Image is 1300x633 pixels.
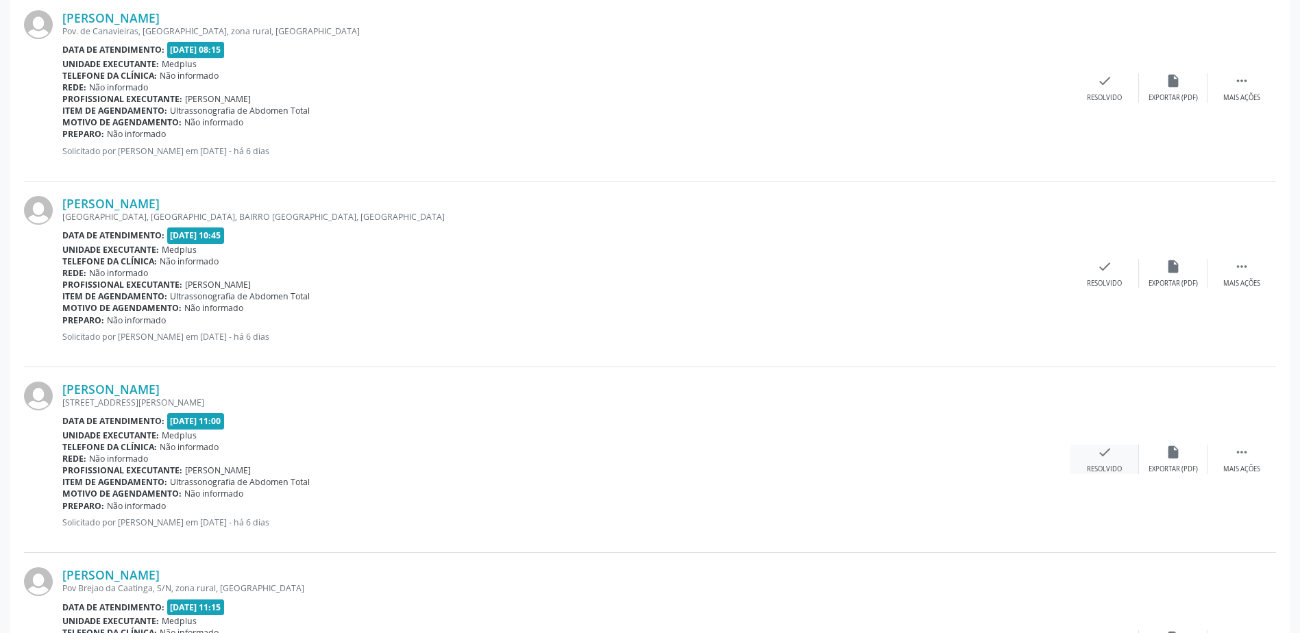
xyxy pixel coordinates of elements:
[62,105,167,116] b: Item de agendamento:
[162,244,197,256] span: Medplus
[160,441,219,453] span: Não informado
[185,93,251,105] span: [PERSON_NAME]
[1223,93,1260,103] div: Mais ações
[62,615,159,627] b: Unidade executante:
[62,279,182,290] b: Profissional executante:
[162,615,197,627] span: Medplus
[24,382,53,410] img: img
[107,500,166,512] span: Não informado
[1234,445,1249,460] i: 
[1149,279,1198,288] div: Exportar (PDF)
[24,567,53,596] img: img
[184,302,243,314] span: Não informado
[62,314,104,326] b: Preparo:
[62,244,159,256] b: Unidade executante:
[184,488,243,499] span: Não informado
[62,331,1070,343] p: Solicitado por [PERSON_NAME] em [DATE] - há 6 dias
[167,599,225,615] span: [DATE] 11:15
[62,196,160,211] a: [PERSON_NAME]
[62,93,182,105] b: Profissional executante:
[89,453,148,464] span: Não informado
[62,229,164,241] b: Data de atendimento:
[1097,259,1112,274] i: check
[24,196,53,225] img: img
[1166,259,1181,274] i: insert_drive_file
[62,25,1070,37] div: Pov. de Canavieiras, [GEOGRAPHIC_DATA], zona rural, [GEOGRAPHIC_DATA]
[1149,93,1198,103] div: Exportar (PDF)
[62,382,160,397] a: [PERSON_NAME]
[62,10,160,25] a: [PERSON_NAME]
[62,517,1070,528] p: Solicitado por [PERSON_NAME] em [DATE] - há 6 dias
[107,314,166,326] span: Não informado
[170,105,310,116] span: Ultrassonografia de Abdomen Total
[62,70,157,82] b: Telefone da clínica:
[62,582,1070,594] div: Pov Brejao da Caatinga, S/N, zona rural, [GEOGRAPHIC_DATA]
[62,211,1070,223] div: [GEOGRAPHIC_DATA], [GEOGRAPHIC_DATA], BAIRRO [GEOGRAPHIC_DATA], [GEOGRAPHIC_DATA]
[62,267,86,279] b: Rede:
[62,500,104,512] b: Preparo:
[1097,73,1112,88] i: check
[1087,464,1122,474] div: Resolvido
[167,42,225,58] span: [DATE] 08:15
[1097,445,1112,460] i: check
[185,464,251,476] span: [PERSON_NAME]
[1223,464,1260,474] div: Mais ações
[167,413,225,429] span: [DATE] 11:00
[1223,279,1260,288] div: Mais ações
[62,44,164,55] b: Data de atendimento:
[62,453,86,464] b: Rede:
[184,116,243,128] span: Não informado
[62,256,157,267] b: Telefone da clínica:
[62,128,104,140] b: Preparo:
[1149,464,1198,474] div: Exportar (PDF)
[1234,73,1249,88] i: 
[1087,93,1122,103] div: Resolvido
[1166,445,1181,460] i: insert_drive_file
[62,302,182,314] b: Motivo de agendamento:
[62,476,167,488] b: Item de agendamento:
[62,415,164,427] b: Data de atendimento:
[24,10,53,39] img: img
[62,397,1070,408] div: [STREET_ADDRESS][PERSON_NAME]
[62,430,159,441] b: Unidade executante:
[167,227,225,243] span: [DATE] 10:45
[62,441,157,453] b: Telefone da clínica:
[160,256,219,267] span: Não informado
[62,58,159,70] b: Unidade executante:
[1087,279,1122,288] div: Resolvido
[89,82,148,93] span: Não informado
[62,145,1070,157] p: Solicitado por [PERSON_NAME] em [DATE] - há 6 dias
[170,290,310,302] span: Ultrassonografia de Abdomen Total
[62,567,160,582] a: [PERSON_NAME]
[107,128,166,140] span: Não informado
[62,82,86,93] b: Rede:
[62,116,182,128] b: Motivo de agendamento:
[160,70,219,82] span: Não informado
[62,290,167,302] b: Item de agendamento:
[185,279,251,290] span: [PERSON_NAME]
[170,476,310,488] span: Ultrassonografia de Abdomen Total
[89,267,148,279] span: Não informado
[162,58,197,70] span: Medplus
[62,488,182,499] b: Motivo de agendamento:
[62,464,182,476] b: Profissional executante:
[1234,259,1249,274] i: 
[1166,73,1181,88] i: insert_drive_file
[62,601,164,613] b: Data de atendimento:
[162,430,197,441] span: Medplus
